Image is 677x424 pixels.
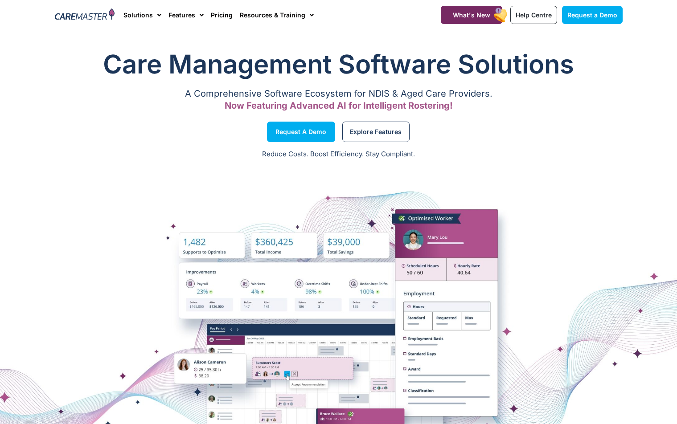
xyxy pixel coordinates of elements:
p: A Comprehensive Software Ecosystem for NDIS & Aged Care Providers. [55,91,623,97]
p: Reduce Costs. Boost Efficiency. Stay Compliant. [5,149,672,159]
span: What's New [453,11,490,19]
span: Now Featuring Advanced AI for Intelligent Rostering! [225,100,453,111]
span: Request a Demo [567,11,617,19]
a: Request a Demo [267,122,335,142]
a: Help Centre [510,6,557,24]
img: CareMaster Logo [55,8,115,22]
a: Explore Features [342,122,410,142]
h1: Care Management Software Solutions [55,46,623,82]
span: Request a Demo [275,130,326,134]
span: Explore Features [350,130,402,134]
a: Request a Demo [562,6,623,24]
a: What's New [441,6,502,24]
span: Help Centre [516,11,552,19]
